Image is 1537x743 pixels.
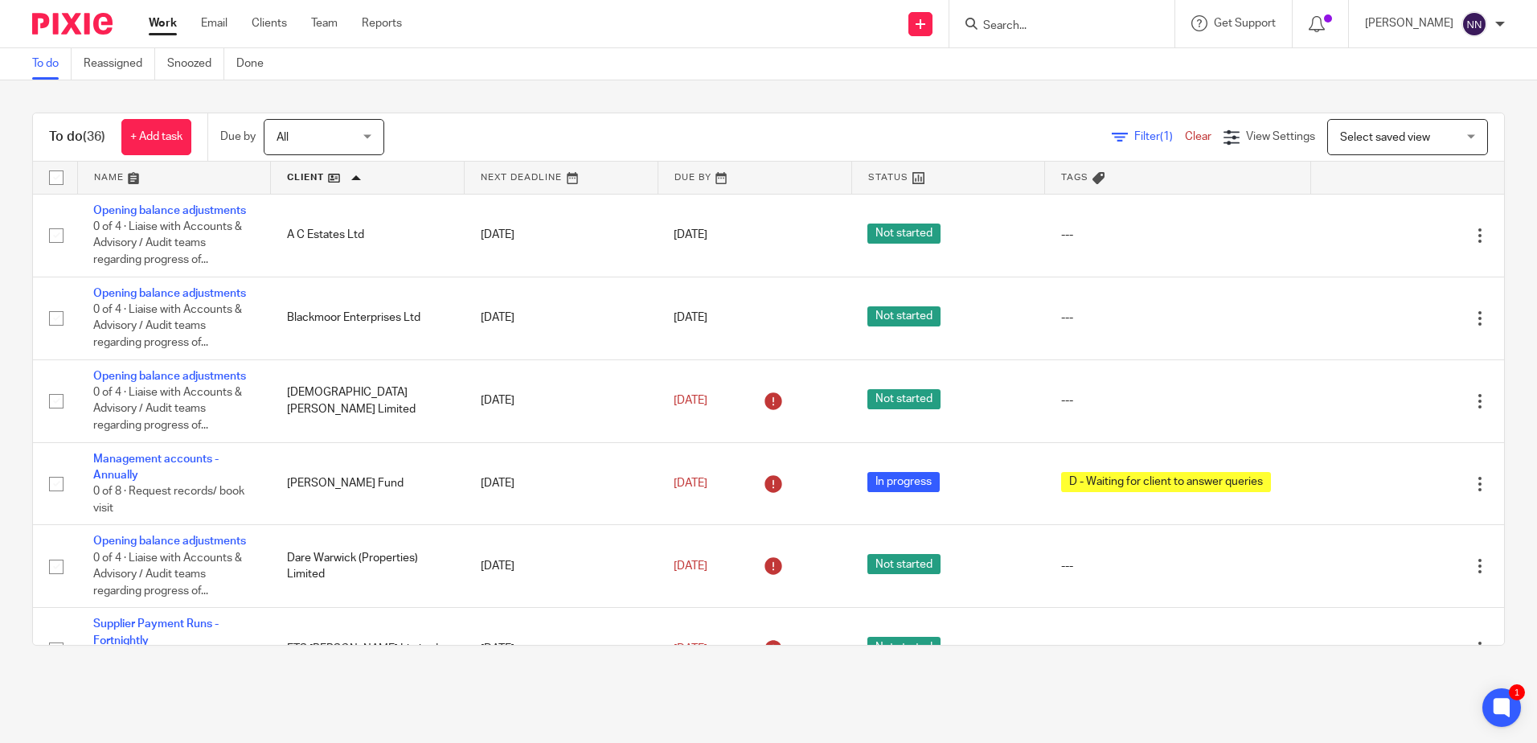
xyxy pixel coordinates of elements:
span: [DATE] [674,560,707,572]
a: Opening balance adjustments [93,536,246,547]
td: ETS [PERSON_NAME] Limited [271,608,465,691]
a: Opening balance adjustments [93,205,246,216]
a: Reassigned [84,48,155,80]
span: View Settings [1246,131,1315,142]
td: [DEMOGRAPHIC_DATA][PERSON_NAME] Limited [271,359,465,442]
span: [DATE] [674,643,707,655]
span: Tags [1061,173,1088,182]
span: [DATE] [674,313,707,324]
div: --- [1061,392,1294,408]
span: Not started [867,224,941,244]
td: Dare Warwick (Properties) Limited [271,525,465,608]
td: [PERSON_NAME] Fund [271,442,465,525]
span: In progress [867,472,940,492]
span: 0 of 4 · Liaise with Accounts & Advisory / Audit teams regarding progress of... [93,552,242,597]
td: [DATE] [465,277,658,359]
td: A C Estates Ltd [271,194,465,277]
a: Management accounts - Annually [93,454,219,481]
a: Work [149,15,177,31]
p: [PERSON_NAME] [1365,15,1453,31]
a: Snoozed [167,48,224,80]
span: 0 of 4 · Liaise with Accounts & Advisory / Audit teams regarding progress of... [93,304,242,348]
span: 0 of 4 · Liaise with Accounts & Advisory / Audit teams regarding progress of... [93,221,242,265]
div: --- [1061,641,1294,657]
a: Email [201,15,227,31]
span: [DATE] [674,229,707,240]
td: [DATE] [465,194,658,277]
div: --- [1061,558,1294,574]
span: (1) [1160,131,1173,142]
a: Reports [362,15,402,31]
input: Search [982,19,1126,34]
div: 1 [1509,684,1525,700]
td: [DATE] [465,442,658,525]
a: Team [311,15,338,31]
h1: To do [49,129,105,146]
a: Clear [1185,131,1211,142]
span: Not started [867,306,941,326]
a: + Add task [121,119,191,155]
span: (36) [83,130,105,143]
span: Select saved view [1340,132,1430,143]
a: Opening balance adjustments [93,371,246,382]
img: Pixie [32,13,113,35]
td: [DATE] [465,525,658,608]
div: --- [1061,310,1294,326]
span: Filter [1134,131,1185,142]
span: Get Support [1214,18,1276,29]
span: Not started [867,637,941,657]
a: Opening balance adjustments [93,288,246,299]
a: Clients [252,15,287,31]
div: --- [1061,227,1294,243]
td: [DATE] [465,359,658,442]
a: Done [236,48,276,80]
td: Blackmoor Enterprises Ltd [271,277,465,359]
a: To do [32,48,72,80]
p: Due by [220,129,256,145]
span: Not started [867,389,941,409]
td: [DATE] [465,608,658,691]
span: 0 of 8 · Request records/ book visit [93,486,244,515]
a: Supplier Payment Runs - Fortnightly [93,618,219,646]
span: [DATE] [674,478,707,489]
span: 0 of 4 · Liaise with Accounts & Advisory / Audit teams regarding progress of... [93,387,242,431]
span: Not started [867,554,941,574]
span: [DATE] [674,395,707,406]
span: D - Waiting for client to answer queries [1061,472,1271,492]
span: All [277,132,289,143]
img: svg%3E [1461,11,1487,37]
